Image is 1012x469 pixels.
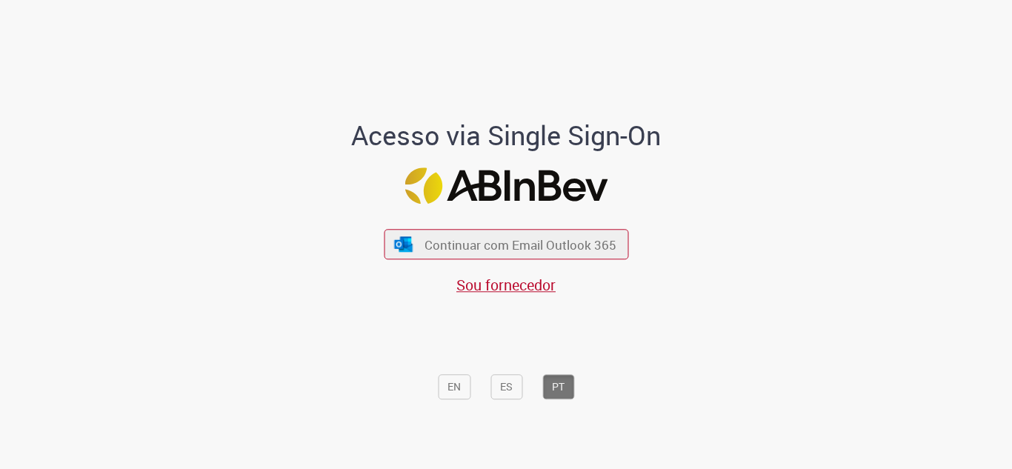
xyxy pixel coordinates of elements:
a: Sou fornecedor [456,276,556,296]
button: PT [542,375,574,400]
button: ES [490,375,522,400]
button: ícone Azure/Microsoft 360 Continuar com Email Outlook 365 [384,229,628,259]
button: EN [438,375,470,400]
img: ícone Azure/Microsoft 360 [393,236,414,252]
span: Continuar com Email Outlook 365 [425,236,616,253]
img: Logo ABInBev [405,168,607,204]
h1: Acesso via Single Sign-On [301,121,712,150]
